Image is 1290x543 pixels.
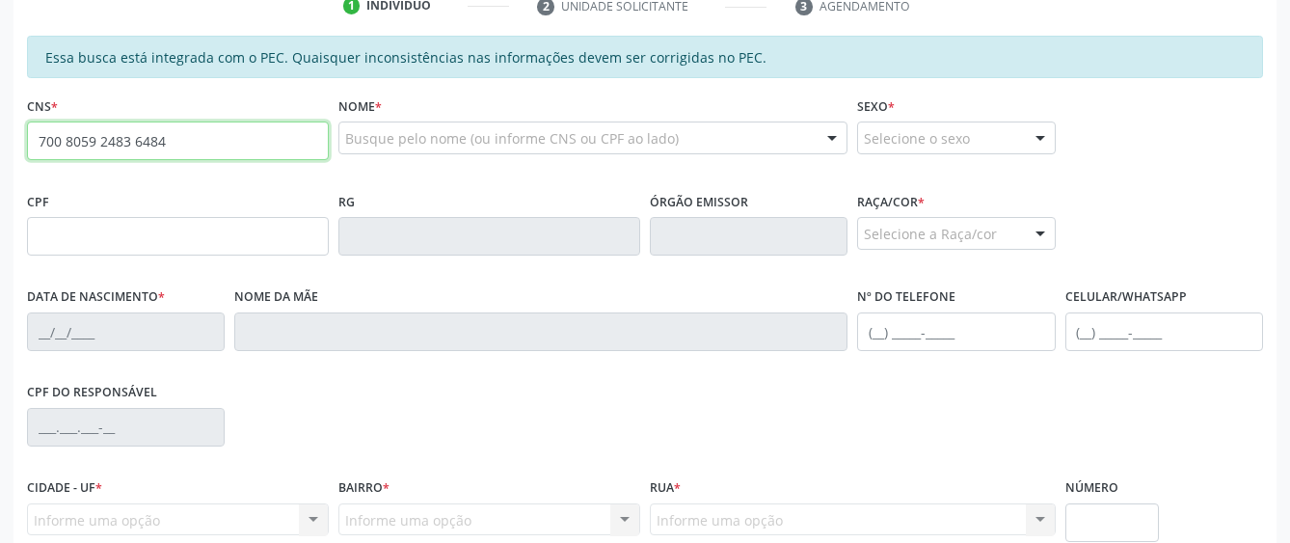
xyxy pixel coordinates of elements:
[27,312,225,351] input: __/__/____
[864,128,970,149] span: Selecione o sexo
[650,474,681,503] label: Rua
[27,283,165,312] label: Data de nascimento
[857,92,895,122] label: Sexo
[345,128,679,149] span: Busque pelo nome (ou informe CNS ou CPF ao lado)
[857,187,925,217] label: Raça/cor
[27,187,49,217] label: CPF
[234,283,318,312] label: Nome da mãe
[27,408,225,447] input: ___.___.___-__
[338,474,390,503] label: Bairro
[338,187,355,217] label: RG
[1065,283,1187,312] label: Celular/WhatsApp
[27,378,157,408] label: CPF do responsável
[864,224,997,244] span: Selecione a Raça/cor
[650,187,748,217] label: Órgão emissor
[857,283,955,312] label: Nº do Telefone
[27,36,1263,78] div: Essa busca está integrada com o PEC. Quaisquer inconsistências nas informações devem ser corrigid...
[27,92,58,122] label: CNS
[338,92,382,122] label: Nome
[1065,312,1263,351] input: (__) _____-_____
[857,312,1055,351] input: (__) _____-_____
[1065,474,1118,503] label: Número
